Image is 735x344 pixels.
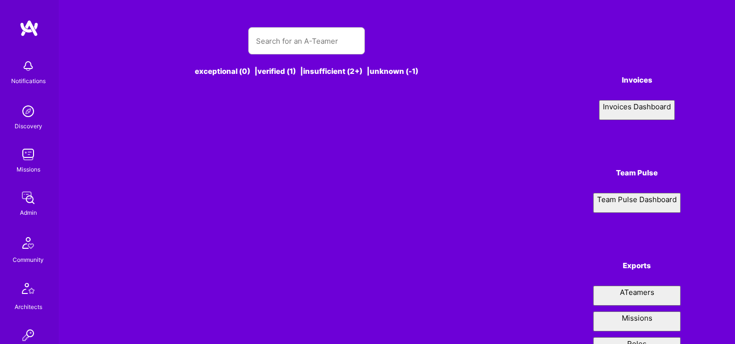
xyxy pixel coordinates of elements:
[18,145,38,164] img: teamwork
[17,231,40,255] img: Community
[593,286,681,306] button: ATeamers
[18,188,38,207] img: admin teamwork
[18,102,38,121] img: discovery
[13,255,44,265] div: Community
[17,164,40,174] div: Missions
[256,29,357,53] input: Search for an A-Teamer
[11,76,46,86] div: Notifications
[19,19,39,37] img: logo
[113,66,500,76] div: exceptional (0) | verified (1) | insufficient (2+) | unknown (-1)
[593,100,681,120] a: Invoices Dashboard
[593,311,681,331] button: Missions
[593,169,681,177] h4: Team Pulse
[18,56,38,76] img: bell
[593,261,681,270] h4: Exports
[20,207,37,218] div: Admin
[599,100,675,120] button: Invoices Dashboard
[15,121,42,131] div: Discovery
[17,278,40,302] img: Architects
[15,302,42,312] div: Architects
[593,193,681,213] button: Team Pulse Dashboard
[593,76,681,85] h4: Invoices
